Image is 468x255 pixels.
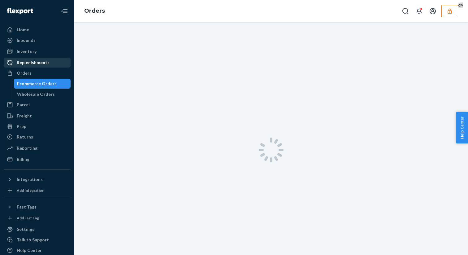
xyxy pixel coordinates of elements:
[17,156,29,162] div: Billing
[17,188,44,193] div: Add Integration
[4,121,71,131] a: Prep
[14,79,71,89] a: Ecommerce Orders
[4,58,71,68] a: Replenishments
[17,247,42,253] div: Help Center
[17,134,33,140] div: Returns
[17,91,55,97] div: Wholesale Orders
[17,123,26,130] div: Prep
[58,5,71,17] button: Close Navigation
[399,5,412,17] button: Open Search Box
[4,100,71,110] a: Parcel
[4,132,71,142] a: Returns
[17,70,32,76] div: Orders
[4,235,71,245] button: Talk to Support
[4,111,71,121] a: Freight
[17,215,39,221] div: Add Fast Tag
[4,143,71,153] a: Reporting
[14,89,71,99] a: Wholesale Orders
[4,68,71,78] a: Orders
[17,27,29,33] div: Home
[17,102,30,108] div: Parcel
[7,8,33,14] img: Flexport logo
[17,226,34,232] div: Settings
[4,214,71,222] a: Add Fast Tag
[4,25,71,35] a: Home
[17,237,49,243] div: Talk to Support
[413,5,425,17] button: Open notifications
[17,81,57,87] div: Ecommerce Orders
[17,145,37,151] div: Reporting
[4,202,71,212] button: Fast Tags
[456,112,468,143] button: Help Center
[4,174,71,184] button: Integrations
[17,176,43,182] div: Integrations
[4,46,71,56] a: Inventory
[79,2,110,20] ol: breadcrumbs
[17,204,37,210] div: Fast Tags
[17,37,36,43] div: Inbounds
[427,5,439,17] button: Open account menu
[17,48,37,55] div: Inventory
[4,187,71,194] a: Add Integration
[17,113,32,119] div: Freight
[4,224,71,234] a: Settings
[4,154,71,164] a: Billing
[84,7,105,14] a: Orders
[17,59,50,66] div: Replenishments
[4,35,71,45] a: Inbounds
